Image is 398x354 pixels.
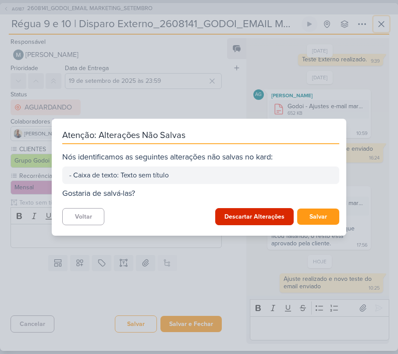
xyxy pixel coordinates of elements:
[62,208,104,225] button: Voltar
[215,208,294,225] button: Descartar Alterações
[62,188,339,199] div: Gostaria de salvá-las?
[69,170,332,181] div: - Caixa de texto: Texto sem título
[297,209,339,225] button: Salvar
[62,129,339,144] div: Atenção: Alterações Não Salvas
[62,151,339,163] div: Nós identificamos as seguintes alterações não salvas no kard:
